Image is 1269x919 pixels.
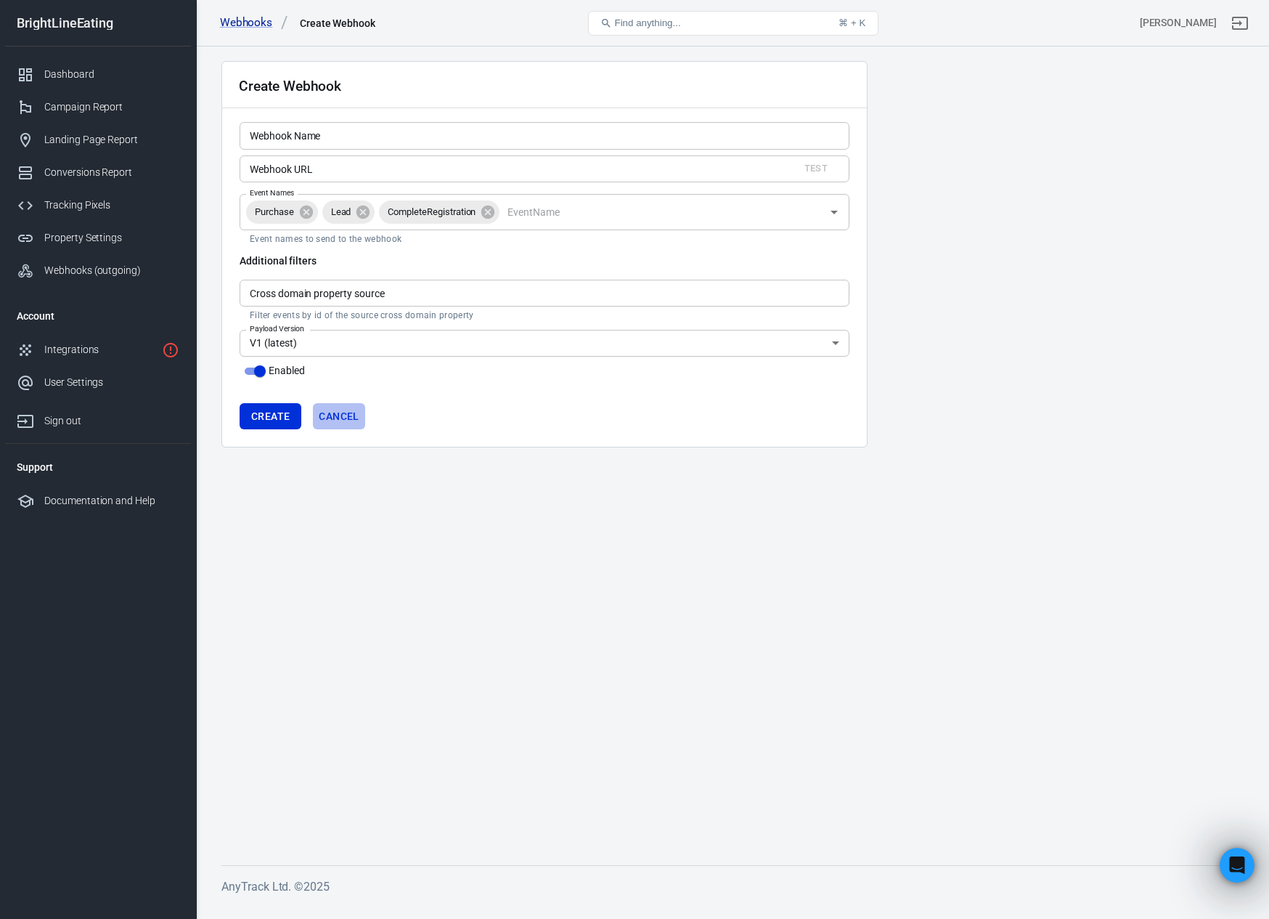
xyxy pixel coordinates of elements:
div: Campaign Report [44,100,179,115]
span: Lead [322,205,360,219]
a: Dashboard [5,58,191,91]
div: Send test data to the given endpoint [793,158,839,179]
div: Lead [322,201,375,224]
a: Sign out [5,399,191,437]
label: Event Names [250,187,294,198]
label: Payload Version [250,323,304,334]
h6: Additional filters [240,254,849,268]
div: Webhooks (outgoing) [44,263,179,278]
button: Open [824,202,844,222]
p: Filter events by id of the source cross domain property [250,309,839,321]
div: Property Settings [44,230,179,246]
div: Dashboard [44,67,179,82]
button: Find anything...⌘ + K [588,11,878,36]
a: Campaign Report [5,91,191,124]
input: EventName [502,203,821,221]
a: Landing Page Report [5,124,191,156]
a: Sign out [1223,6,1257,41]
div: ⌘ + K [838,17,865,28]
a: Tracking Pixels [5,189,191,222]
h6: AnyTrack Ltd. © 2025 [221,878,1244,896]
div: Sign out [44,413,179,429]
div: Documentation and Help [44,493,179,509]
span: CompleteRegistration [379,205,484,219]
p: Event names to send to the webhook [250,233,839,245]
button: Create [240,403,301,430]
input: https://example.com/foo?bar=1 [240,155,787,182]
a: Cancel [313,403,364,430]
span: Find anything... [615,17,681,28]
div: Create Webhook [300,16,375,31]
div: Integrations [44,342,156,357]
div: CompleteRegistration [379,201,499,224]
h2: Create Webhook [239,78,341,94]
div: V1 (latest) [240,330,849,357]
a: Conversions Report [5,156,191,189]
li: Account [5,299,191,333]
input: My Webhook [240,122,849,149]
div: BrightLineEating [5,17,191,30]
span: Enabled [269,363,305,378]
div: Account id: QblGUbEo [1140,15,1217,31]
a: Integrations [5,333,191,366]
a: User Settings [5,366,191,399]
div: Tracking Pixels [44,198,179,213]
a: Webhooks (outgoing) [5,254,191,287]
div: Conversions Report [44,165,179,180]
svg: 1 networks not verified yet [162,341,179,359]
div: Purchase [246,201,318,224]
div: Landing Page Report [44,132,179,147]
a: Webhooks [220,15,288,31]
a: Property Settings [5,222,191,254]
input: Gy8ET2yOSdg2 [240,280,849,307]
span: Purchase [246,205,303,219]
iframe: Intercom live chat [1220,848,1254,883]
li: Support [5,450,191,485]
div: User Settings [44,375,179,390]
